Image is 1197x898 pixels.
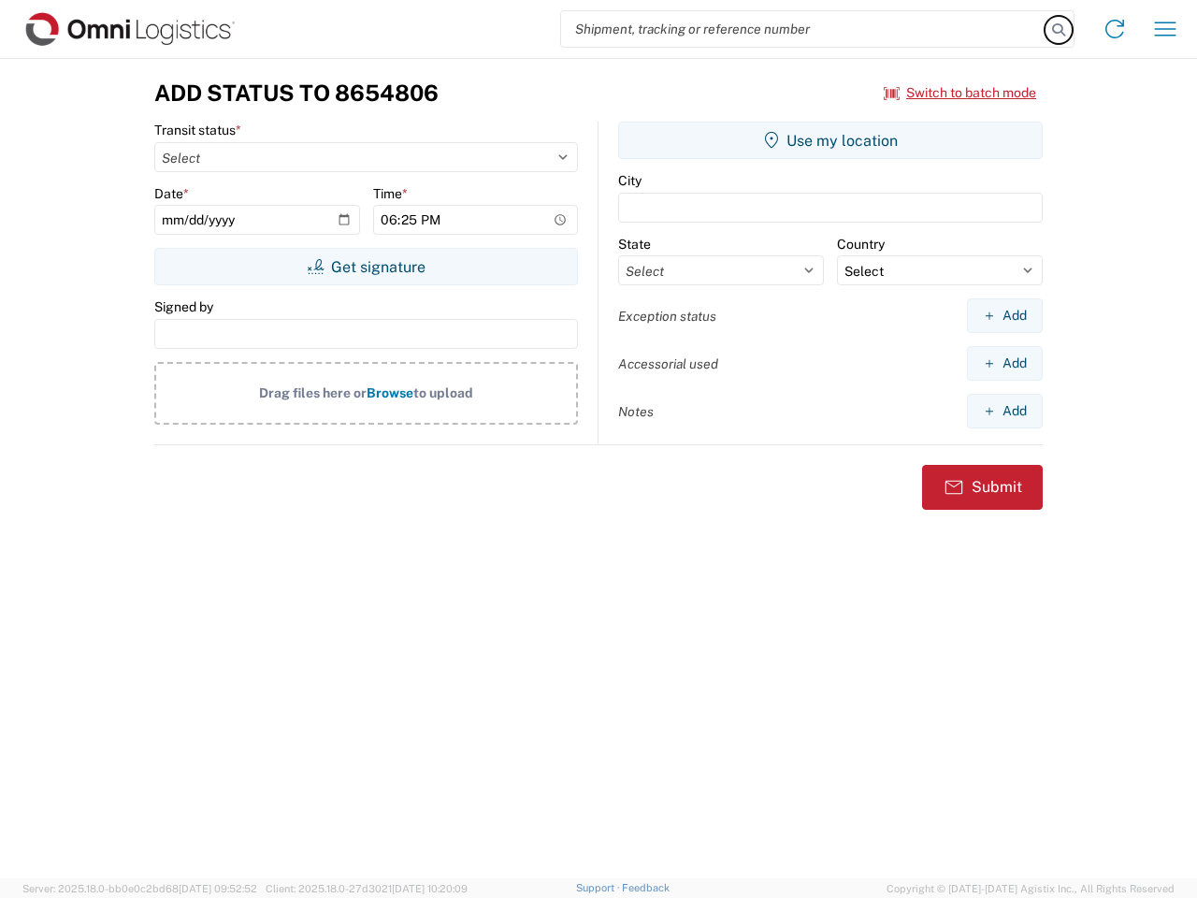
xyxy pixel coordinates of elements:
[22,883,257,894] span: Server: 2025.18.0-bb0e0c2bd68
[154,248,578,285] button: Get signature
[622,882,670,893] a: Feedback
[154,80,439,107] h3: Add Status to 8654806
[618,355,718,372] label: Accessorial used
[367,385,413,400] span: Browse
[154,298,213,315] label: Signed by
[887,880,1175,897] span: Copyright © [DATE]-[DATE] Agistix Inc., All Rights Reserved
[179,883,257,894] span: [DATE] 09:52:52
[266,883,468,894] span: Client: 2025.18.0-27d3021
[259,385,367,400] span: Drag files here or
[922,465,1043,510] button: Submit
[618,172,642,189] label: City
[837,236,885,253] label: Country
[618,403,654,420] label: Notes
[392,883,468,894] span: [DATE] 10:20:09
[967,298,1043,333] button: Add
[576,882,623,893] a: Support
[618,308,716,325] label: Exception status
[618,122,1043,159] button: Use my location
[618,236,651,253] label: State
[413,385,473,400] span: to upload
[373,185,408,202] label: Time
[154,122,241,138] label: Transit status
[967,394,1043,428] button: Add
[967,346,1043,381] button: Add
[884,78,1036,109] button: Switch to batch mode
[561,11,1046,47] input: Shipment, tracking or reference number
[154,185,189,202] label: Date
